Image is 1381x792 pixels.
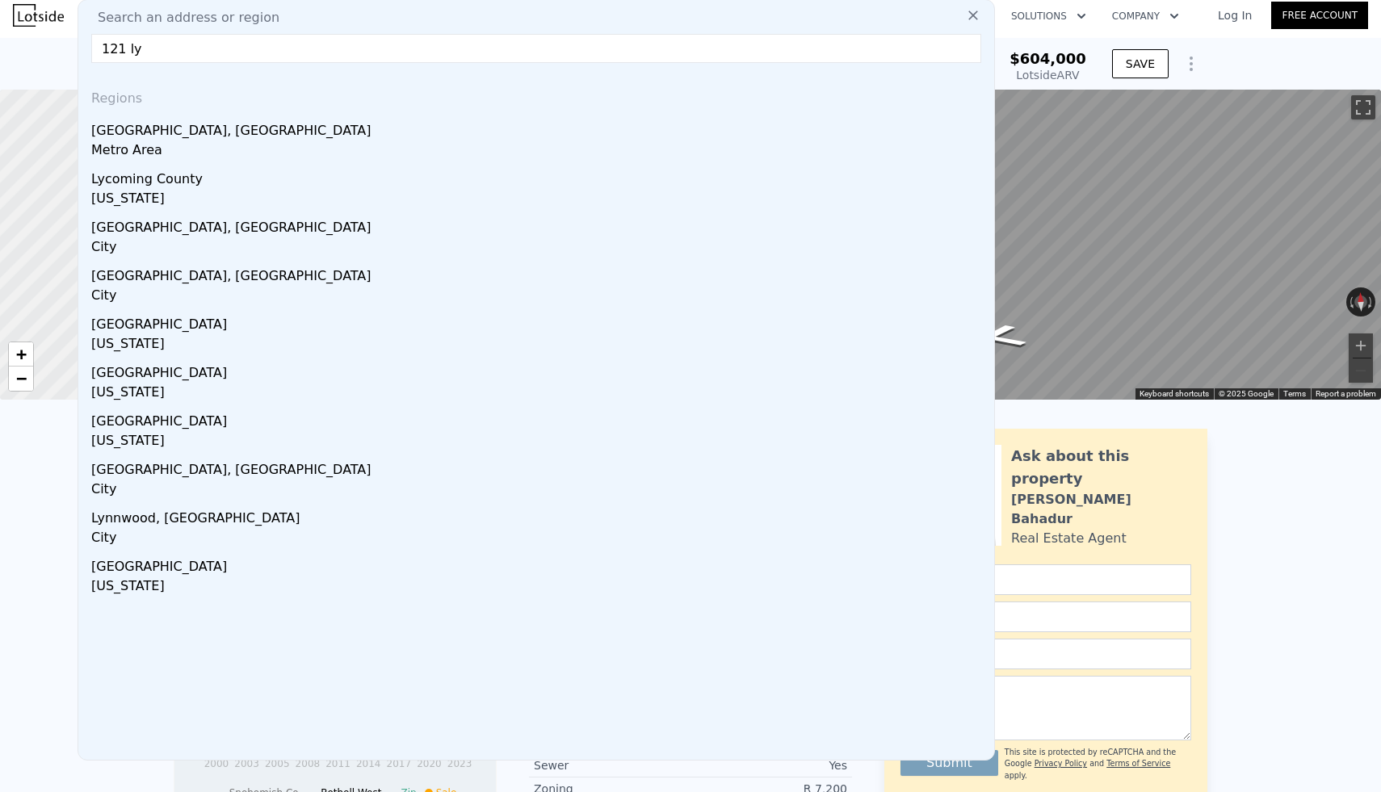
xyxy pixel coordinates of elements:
[1011,529,1127,548] div: Real Estate Agent
[1010,67,1086,83] div: Lotside ARV
[356,758,381,769] tspan: 2014
[1106,759,1170,768] a: Terms of Service
[204,758,229,769] tspan: 2000
[900,750,998,776] button: Submit
[955,319,1047,354] path: Go West, 7th Ave W
[1316,389,1376,398] a: Report a problem
[91,189,988,212] div: [US_STATE]
[998,2,1099,31] button: Solutions
[1367,287,1376,316] button: Rotate clockwise
[447,758,472,769] tspan: 2023
[9,342,33,367] a: Zoom in
[1271,2,1368,29] a: Free Account
[91,357,988,383] div: [GEOGRAPHIC_DATA]
[91,140,988,163] div: Metro Area
[534,757,690,773] div: Sewer
[91,237,988,260] div: City
[91,260,988,286] div: [GEOGRAPHIC_DATA], [GEOGRAPHIC_DATA]
[1005,747,1191,782] div: This site is protected by reCAPTCHA and the Google and apply.
[1112,49,1169,78] button: SAVE
[1346,287,1355,316] button: Rotate counterclockwise
[900,639,1191,669] input: Phone
[1099,2,1192,31] button: Company
[91,528,988,551] div: City
[234,758,259,769] tspan: 2003
[85,8,279,27] span: Search an address or region
[91,431,988,454] div: [US_STATE]
[91,308,988,334] div: [GEOGRAPHIC_DATA]
[91,405,988,431] div: [GEOGRAPHIC_DATA]
[1175,48,1207,80] button: Show Options
[1349,358,1373,383] button: Zoom out
[16,368,27,388] span: −
[1198,7,1271,23] a: Log In
[1011,445,1191,490] div: Ask about this property
[91,502,988,528] div: Lynnwood, [GEOGRAPHIC_DATA]
[296,758,321,769] tspan: 2008
[1011,490,1191,529] div: [PERSON_NAME] Bahadur
[1283,389,1306,398] a: Terms (opens in new tab)
[1351,95,1375,119] button: Toggle fullscreen view
[16,344,27,364] span: +
[91,212,988,237] div: [GEOGRAPHIC_DATA], [GEOGRAPHIC_DATA]
[387,758,412,769] tspan: 2017
[91,551,988,576] div: [GEOGRAPHIC_DATA]
[739,90,1381,400] div: Map
[91,163,988,189] div: Lycoming County
[91,383,988,405] div: [US_STATE]
[91,454,988,480] div: [GEOGRAPHIC_DATA], [GEOGRAPHIC_DATA]
[690,757,847,773] div: Yes
[900,564,1191,595] input: Name
[91,34,981,63] input: Enter an address, city, region, neighborhood or zip code
[91,115,988,140] div: [GEOGRAPHIC_DATA], [GEOGRAPHIC_DATA]
[91,576,988,599] div: [US_STATE]
[9,367,33,391] a: Zoom out
[1010,50,1086,67] span: $604,000
[1140,388,1209,400] button: Keyboard shortcuts
[1349,333,1373,358] button: Zoom in
[91,286,988,308] div: City
[265,758,290,769] tspan: 2005
[1035,759,1087,768] a: Privacy Policy
[417,758,442,769] tspan: 2020
[91,334,988,357] div: [US_STATE]
[85,76,988,115] div: Regions
[900,601,1191,632] input: Email
[325,758,350,769] tspan: 2011
[739,90,1381,400] div: Street View
[1354,287,1368,317] button: Reset the view
[13,4,64,27] img: Lotside
[1219,389,1274,398] span: © 2025 Google
[91,480,988,502] div: City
